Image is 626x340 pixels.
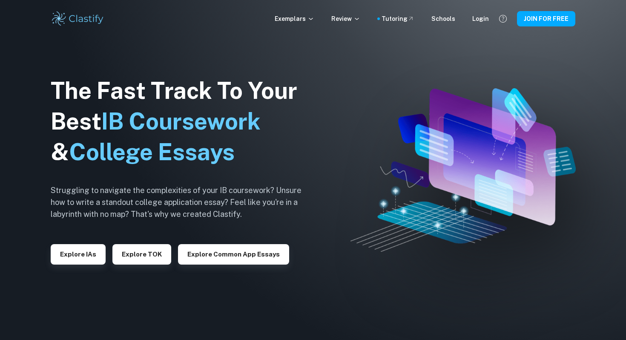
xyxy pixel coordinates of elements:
p: Exemplars [275,14,314,23]
p: Review [331,14,360,23]
a: Tutoring [382,14,414,23]
button: Help and Feedback [496,12,510,26]
a: Explore IAs [51,250,106,258]
img: Clastify logo [51,10,105,27]
h1: The Fast Track To Your Best & [51,75,315,167]
a: Schools [431,14,455,23]
img: Clastify hero [350,88,576,251]
a: Explore Common App essays [178,250,289,258]
button: JOIN FOR FREE [517,11,575,26]
h6: Struggling to navigate the complexities of your IB coursework? Unsure how to write a standout col... [51,184,315,220]
span: IB Coursework [101,108,261,135]
a: Login [472,14,489,23]
span: College Essays [69,138,235,165]
button: Explore Common App essays [178,244,289,265]
a: Explore TOK [112,250,171,258]
button: Explore TOK [112,244,171,265]
button: Explore IAs [51,244,106,265]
